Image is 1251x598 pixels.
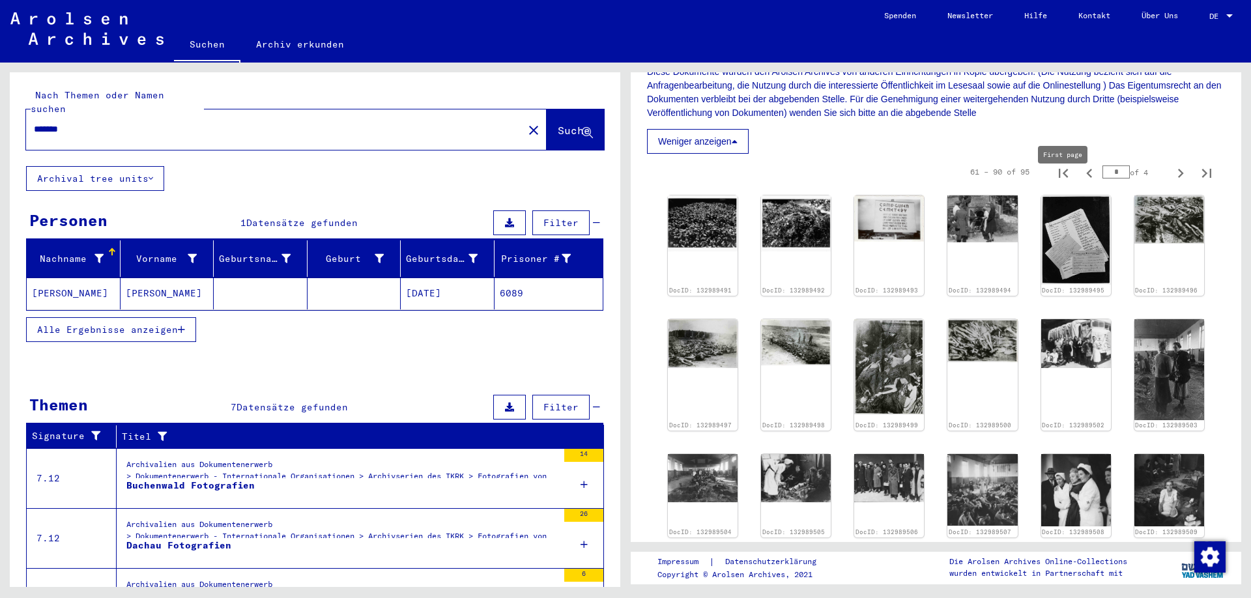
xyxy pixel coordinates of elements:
[949,421,1011,429] a: DocID: 132989500
[32,252,104,266] div: Nachname
[1042,421,1104,429] a: DocID: 132989502
[126,519,558,548] div: Archivalien aus Dokumentenerwerb > Dokumentenerwerb - Internationale Organisationen > Archivserie...
[237,401,348,413] span: Datensätze gefunden
[949,567,1127,579] p: wurden entwickelt in Partnerschaft mit
[543,217,579,229] span: Filter
[647,65,1225,120] p: Diese Dokumente wurden den Arolsen Archives von anderen Einrichtungen in Kopie übergeben. (Die Nu...
[27,508,117,568] td: 7.12
[1168,159,1194,185] button: Next page
[564,569,603,582] div: 6
[1209,12,1224,21] span: DE
[715,555,832,569] a: Datenschutzerklärung
[1179,551,1228,584] img: yv_logo.png
[947,319,1017,362] img: 001.jpg
[10,12,164,45] img: Arolsen_neg.svg
[1194,541,1226,573] img: Zustimmung ändern
[27,240,121,277] mat-header-cell: Nachname
[668,454,738,502] img: 001.jpg
[668,319,738,368] img: 001.jpg
[214,240,308,277] mat-header-cell: Geburtsname
[313,252,384,266] div: Geburt‏
[1042,528,1104,535] a: DocID: 132989508
[219,252,291,266] div: Geburtsname
[126,479,255,492] div: Buchenwald Fotografien
[1135,528,1198,535] a: DocID: 132989509
[526,122,541,138] mat-icon: close
[1134,195,1204,244] img: 001.jpg
[558,124,590,137] span: Suche
[657,569,832,580] p: Copyright © Arolsen Archives, 2021
[246,217,358,229] span: Datensätze gefunden
[854,319,924,414] img: 001.jpg
[1076,159,1102,185] button: Previous page
[1135,287,1198,294] a: DocID: 132989496
[657,555,709,569] a: Impressum
[37,324,178,335] span: Alle Ergebnisse anzeigen
[1135,421,1198,429] a: DocID: 132989503
[854,195,924,242] img: 001.jpg
[126,459,558,489] div: Archivalien aus Dokumentenerwerb > Dokumentenerwerb - Internationale Organisationen > Archivserie...
[543,401,579,413] span: Filter
[947,454,1017,526] img: 001.jpg
[313,248,401,269] div: Geburt‏
[27,448,117,508] td: 7.12
[949,287,1011,294] a: DocID: 132989494
[32,429,106,443] div: Signature
[401,240,495,277] mat-header-cell: Geburtsdatum
[1042,287,1104,294] a: DocID: 132989495
[761,195,831,251] img: 001.jpg
[657,555,832,569] div: |
[1194,159,1220,185] button: Last page
[174,29,240,63] a: Suchen
[647,129,749,154] button: Weniger anzeigen
[219,248,307,269] div: Geburtsname
[532,395,590,420] button: Filter
[1041,319,1111,368] img: 001.jpg
[856,287,918,294] a: DocID: 132989493
[29,208,108,232] div: Personen
[668,195,738,251] img: 001.jpg
[970,166,1029,178] div: 61 – 90 of 95
[406,248,494,269] div: Geburtsdatum
[1041,454,1111,526] img: 001.jpg
[126,248,214,269] div: Vorname
[121,240,214,277] mat-header-cell: Vorname
[856,421,918,429] a: DocID: 132989499
[122,430,578,444] div: Titel
[1134,319,1204,420] img: 001.jpg
[564,449,603,462] div: 14
[121,278,214,309] mat-cell: [PERSON_NAME]
[240,217,246,229] span: 1
[1041,195,1111,285] img: 001.jpg
[500,252,571,266] div: Prisoner #
[122,426,591,447] div: Titel
[564,509,603,522] div: 26
[532,210,590,235] button: Filter
[762,287,825,294] a: DocID: 132989492
[308,240,401,277] mat-header-cell: Geburt‏
[762,528,825,535] a: DocID: 132989505
[495,278,603,309] mat-cell: 6089
[126,252,197,266] div: Vorname
[1102,166,1168,178] div: of 4
[669,528,732,535] a: DocID: 132989504
[856,528,918,535] a: DocID: 132989506
[547,109,604,150] button: Suche
[1050,159,1076,185] button: First page
[26,166,164,191] button: Archival tree units
[406,252,478,266] div: Geburtsdatum
[761,454,831,502] img: 001.jpg
[762,421,825,429] a: DocID: 132989498
[401,278,495,309] mat-cell: [DATE]
[32,426,119,447] div: Signature
[854,454,924,502] img: 001.jpg
[27,278,121,309] mat-cell: [PERSON_NAME]
[949,528,1011,535] a: DocID: 132989507
[32,248,120,269] div: Nachname
[31,89,164,115] mat-label: Nach Themen oder Namen suchen
[231,401,237,413] span: 7
[761,319,831,365] img: 001.jpg
[29,393,88,416] div: Themen
[500,248,588,269] div: Prisoner #
[1194,541,1225,572] div: Zustimmung ändern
